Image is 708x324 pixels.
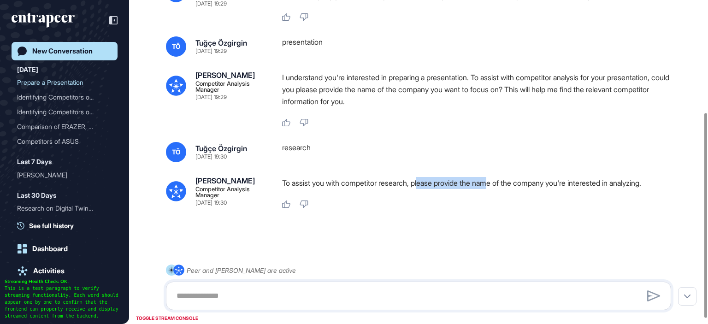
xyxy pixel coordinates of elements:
[17,90,112,105] div: Identifying Competitors of OpenAI
[17,105,112,119] div: Identifying Competitors of Asus and Razer
[195,48,227,54] div: [DATE] 19:29
[17,201,112,216] div: Research on Digital Twins News from April 2025 to Present
[12,262,118,280] a: Activities
[195,177,255,184] div: [PERSON_NAME]
[195,39,247,47] div: Tuğçe Özgirgin
[172,43,181,50] span: TÖ
[12,240,118,258] a: Dashboard
[195,94,227,100] div: [DATE] 19:29
[17,190,56,201] div: Last 30 Days
[282,177,678,189] p: To assist you with competitor research, please provide the name of the company you're interested ...
[17,75,112,90] div: Prepare a Presentation
[17,156,52,167] div: Last 7 Days
[195,186,267,198] div: Competitor Analysis Manager
[195,145,247,152] div: Tuğçe Özgirgin
[12,13,75,28] div: entrapeer-logo
[17,221,118,230] a: See full history
[17,105,105,119] div: Identifying Competitors o...
[17,201,105,216] div: Research on Digital Twins...
[33,267,65,275] div: Activities
[17,168,105,183] div: [PERSON_NAME]
[195,71,255,79] div: [PERSON_NAME]
[195,1,227,6] div: [DATE] 19:29
[282,71,678,107] p: I understand you're interested in preparing a presentation. To assist with competitor analysis fo...
[17,75,105,90] div: Prepare a Presentation
[17,64,38,75] div: [DATE]
[172,148,181,156] span: TÖ
[17,90,105,105] div: Identifying Competitors o...
[32,47,93,55] div: New Conversation
[12,42,118,60] a: New Conversation
[195,81,267,93] div: Competitor Analysis Manager
[17,134,112,149] div: Competitors of ASUS
[17,119,105,134] div: Comparison of ERAZER, ASU...
[187,265,296,276] div: Peer and [PERSON_NAME] are active
[29,221,74,230] span: See full history
[282,142,678,162] div: research
[17,119,112,134] div: Comparison of ERAZER, ASUS, and Razer Gaming Brands
[195,200,227,206] div: [DATE] 19:30
[17,168,112,183] div: Nash
[32,245,68,253] div: Dashboard
[17,134,105,149] div: Competitors of ASUS
[282,36,678,57] div: presentation
[195,154,227,159] div: [DATE] 19:30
